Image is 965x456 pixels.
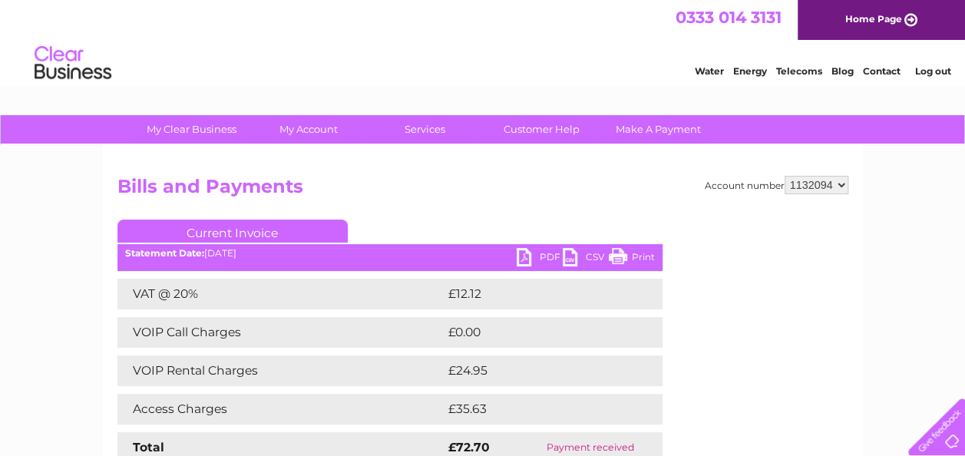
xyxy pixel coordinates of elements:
a: Energy [733,65,767,77]
a: Customer Help [478,115,605,144]
a: My Account [245,115,372,144]
td: £12.12 [444,279,628,309]
td: £35.63 [444,394,631,425]
div: [DATE] [117,248,663,259]
img: logo.png [34,40,112,87]
div: Account number [705,176,848,194]
a: Services [362,115,488,144]
a: CSV [563,248,609,270]
a: 0333 014 3131 [676,8,782,27]
strong: £72.70 [448,440,490,454]
a: My Clear Business [128,115,255,144]
strong: Total [133,440,164,454]
a: Water [695,65,724,77]
a: Telecoms [776,65,822,77]
h2: Bills and Payments [117,176,848,205]
a: Contact [863,65,901,77]
a: Log out [914,65,950,77]
a: PDF [517,248,563,270]
td: £24.95 [444,355,632,386]
div: Clear Business is a trading name of Verastar Limited (registered in [GEOGRAPHIC_DATA] No. 3667643... [121,8,846,74]
td: VOIP Call Charges [117,317,444,348]
td: VAT @ 20% [117,279,444,309]
a: Make A Payment [595,115,722,144]
td: VOIP Rental Charges [117,355,444,386]
b: Statement Date: [125,247,204,259]
a: Blog [831,65,854,77]
td: £0.00 [444,317,627,348]
a: Current Invoice [117,220,348,243]
td: Access Charges [117,394,444,425]
a: Print [609,248,655,270]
